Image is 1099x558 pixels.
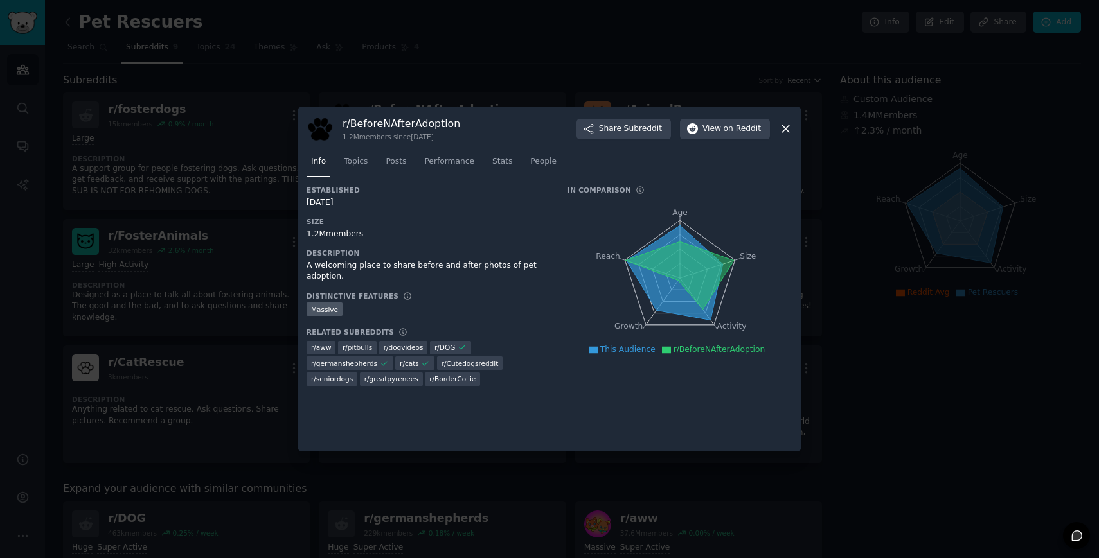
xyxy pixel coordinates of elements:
h3: r/ BeforeNAfterAdoption [343,117,460,130]
div: Massive [307,302,343,316]
span: Performance [424,156,474,168]
span: Stats [492,156,512,168]
span: Posts [386,156,406,168]
h3: Size [307,217,549,226]
span: View [702,123,761,135]
span: r/BeforeNAfterAdoption [674,345,765,354]
button: ShareSubreddit [576,119,671,139]
span: on Reddit [724,123,761,135]
span: People [530,156,557,168]
a: Info [307,152,330,178]
span: Share [599,123,662,135]
span: Topics [344,156,368,168]
h3: Distinctive Features [307,292,398,301]
span: Subreddit [624,123,662,135]
a: Performance [420,152,479,178]
a: Topics [339,152,372,178]
div: A welcoming place to share before and after photos of pet adoption. [307,260,549,283]
a: Stats [488,152,517,178]
tspan: Growth [614,322,643,331]
tspan: Reach [596,251,620,260]
span: r/ pitbulls [343,343,372,352]
span: r/ dogvideos [384,343,424,352]
h3: In Comparison [567,186,631,195]
span: r/ cats [400,359,419,368]
span: r/ BorderCollie [429,374,476,383]
span: r/ germanshepherds [311,359,377,368]
button: Viewon Reddit [680,119,770,139]
h3: Established [307,186,549,195]
div: 1.2M members since [DATE] [343,132,460,141]
tspan: Size [740,251,756,260]
tspan: Activity [717,322,747,331]
span: r/ seniordogs [311,374,353,383]
span: This Audience [600,345,656,354]
h3: Related Subreddits [307,327,394,336]
tspan: Age [672,208,688,217]
span: r/ greatpyrenees [364,374,418,383]
div: 1.2M members [307,229,549,240]
span: Info [311,156,326,168]
img: BeforeNAfterAdoption [307,116,334,143]
div: [DATE] [307,197,549,209]
a: People [526,152,561,178]
span: r/ aww [311,343,331,352]
a: Posts [381,152,411,178]
span: r/ DOG [434,343,455,352]
span: r/ Cutedogsreddit [442,359,499,368]
h3: Description [307,248,549,257]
